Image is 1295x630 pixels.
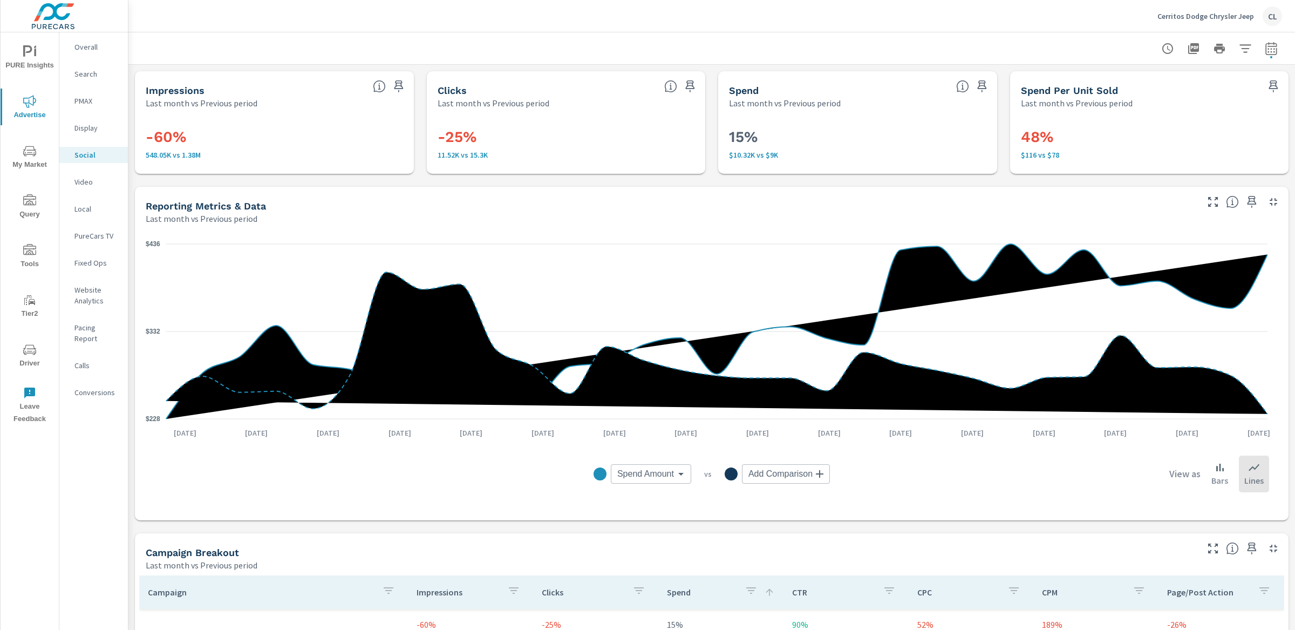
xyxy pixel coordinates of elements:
[917,587,999,598] p: CPC
[810,428,848,438] p: [DATE]
[74,360,119,371] p: Calls
[1240,428,1278,438] p: [DATE]
[667,587,736,598] p: Spend
[74,177,119,187] p: Video
[4,387,56,425] span: Leave Feedback
[146,128,403,146] h3: -60%
[74,42,119,52] p: Overall
[4,145,56,171] span: My Market
[4,244,56,270] span: Tools
[1260,38,1282,59] button: Select Date Range
[1021,85,1118,96] h5: Spend Per Unit Sold
[148,587,373,598] p: Campaign
[882,428,919,438] p: [DATE]
[611,464,691,484] div: Spend Amount
[617,469,674,479] span: Spend Amount
[1204,193,1222,211] button: Make Fullscreen
[691,469,725,479] p: vs
[664,80,677,93] span: The number of times an ad was clicked by a consumer.
[748,469,813,479] span: Add Comparison
[729,97,841,110] p: Last month vs Previous period
[74,284,119,306] p: Website Analytics
[452,428,490,438] p: [DATE]
[74,258,119,268] p: Fixed Ops
[1021,151,1278,159] p: $116 vs $78
[1265,540,1282,557] button: Minimize Widget
[1209,38,1230,59] button: Print Report
[681,78,699,95] span: Save this to your personalized report
[1169,469,1201,479] h6: View as
[4,45,56,72] span: PURE Insights
[524,428,562,438] p: [DATE]
[956,80,969,93] span: The amount of money spent on advertising during the period.
[166,428,204,438] p: [DATE]
[59,282,128,309] div: Website Analytics
[74,387,119,398] p: Conversions
[373,80,386,93] span: The number of times an ad was shown on your behalf.
[1235,38,1256,59] button: Apply Filters
[146,85,205,96] h5: Impressions
[146,328,160,335] text: $332
[742,464,830,484] div: Add Comparison
[1183,38,1204,59] button: "Export Report to PDF"
[1021,97,1133,110] p: Last month vs Previous period
[74,322,119,344] p: Pacing Report
[729,85,759,96] h5: Spend
[381,428,419,438] p: [DATE]
[74,150,119,160] p: Social
[792,587,874,598] p: CTR
[59,147,128,163] div: Social
[1226,195,1239,208] span: Understand Social data over time and see how metrics compare to each other.
[1243,540,1260,557] span: Save this to your personalized report
[1244,474,1264,487] p: Lines
[729,128,986,146] h3: 15%
[59,174,128,190] div: Video
[59,228,128,244] div: PureCars TV
[146,212,257,225] p: Last month vs Previous period
[438,151,695,159] p: 11,516 vs 15,298
[953,428,991,438] p: [DATE]
[596,428,633,438] p: [DATE]
[1042,587,1124,598] p: CPM
[146,200,266,212] h5: Reporting Metrics & Data
[59,39,128,55] div: Overall
[4,343,56,370] span: Driver
[146,151,403,159] p: 548,046 vs 1,383,604
[4,95,56,121] span: Advertise
[1,32,59,430] div: nav menu
[59,255,128,271] div: Fixed Ops
[438,97,549,110] p: Last month vs Previous period
[1021,128,1278,146] h3: 48%
[146,547,239,558] h5: Campaign Breakout
[59,93,128,109] div: PMAX
[59,120,128,136] div: Display
[1211,474,1228,487] p: Bars
[1204,540,1222,557] button: Make Fullscreen
[739,428,776,438] p: [DATE]
[1226,542,1239,555] span: This is a summary of Social performance results by campaign. Each column can be sorted.
[74,123,119,133] p: Display
[1265,78,1282,95] span: Save this to your personalized report
[74,231,119,241] p: PureCars TV
[4,194,56,221] span: Query
[59,384,128,401] div: Conversions
[59,66,128,82] div: Search
[1025,428,1063,438] p: [DATE]
[74,69,119,79] p: Search
[146,559,257,572] p: Last month vs Previous period
[146,97,257,110] p: Last month vs Previous period
[146,415,160,423] text: $228
[973,78,991,95] span: Save this to your personalized report
[417,587,499,598] p: Impressions
[1243,193,1260,211] span: Save this to your personalized report
[59,357,128,374] div: Calls
[309,428,347,438] p: [DATE]
[729,151,986,159] p: $10,315 vs $9,001
[74,96,119,106] p: PMAX
[146,240,160,248] text: $436
[1157,11,1254,21] p: Cerritos Dodge Chrysler Jeep
[59,320,128,347] div: Pacing Report
[390,78,407,95] span: Save this to your personalized report
[542,587,624,598] p: Clicks
[1263,6,1282,26] div: CL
